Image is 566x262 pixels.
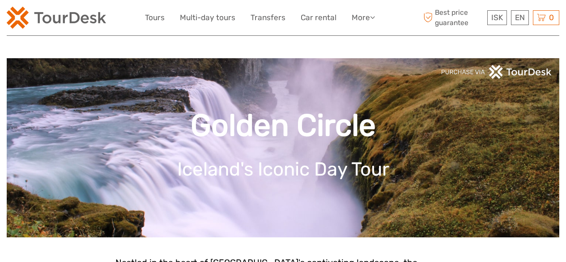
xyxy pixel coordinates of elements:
span: Best price guarantee [421,8,485,27]
span: 0 [548,13,555,22]
img: 120-15d4194f-c635-41b9-a512-a3cb382bfb57_logo_small.png [7,7,106,29]
h1: Golden Circle [20,107,546,144]
a: More [352,11,375,24]
a: Tours [145,11,165,24]
div: EN [511,10,529,25]
img: PurchaseViaTourDeskwhite.png [441,65,553,79]
a: Multi-day tours [180,11,235,24]
a: Transfers [251,11,285,24]
h1: Iceland's Iconic Day Tour [20,158,546,180]
span: ISK [491,13,503,22]
a: Car rental [301,11,336,24]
